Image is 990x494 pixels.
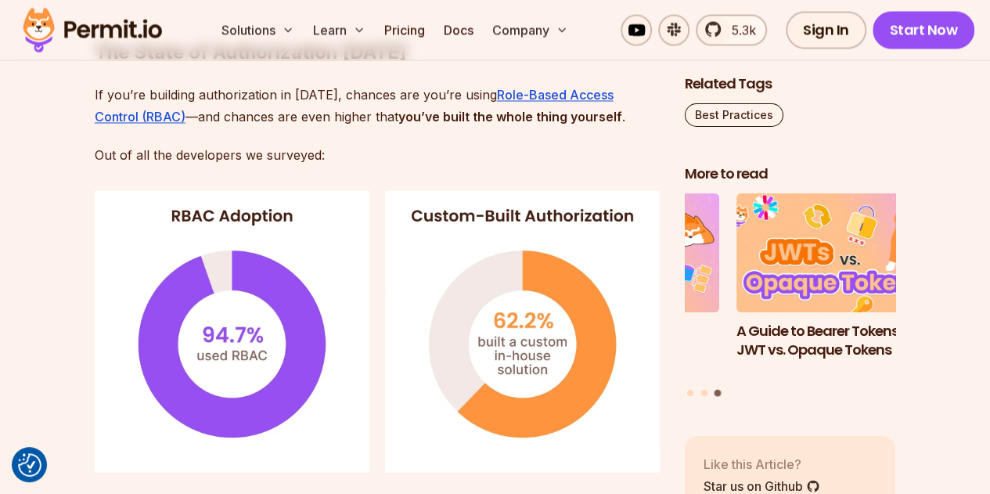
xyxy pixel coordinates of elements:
a: 5.3k [696,14,767,45]
h2: Related Tags [685,75,896,95]
a: Start Now [873,11,975,49]
li: 3 of 3 [736,194,948,380]
li: 2 of 3 [509,194,720,380]
button: Go to slide 2 [701,390,707,396]
button: Consent Preferences [18,453,41,477]
h3: Policy-Based Access Control (PBAC) Isn’t as Great as You Think [509,322,720,380]
img: Policy-Based Access Control (PBAC) Isn’t as Great as You Think [509,194,720,313]
p: Like this Article? [704,455,820,474]
p: If you’re building authorization in [DATE], chances are you’re using —and chances are even higher... [95,84,660,128]
h2: More to read [685,165,896,185]
img: Permit logo [16,3,169,56]
strong: you’ve built the whole thing yourself [398,109,622,124]
button: Company [486,14,574,45]
button: Go to slide 3 [715,390,722,397]
button: Go to slide 1 [687,390,693,396]
a: Sign In [786,11,866,49]
a: Best Practices [685,104,783,128]
a: A Guide to Bearer Tokens: JWT vs. Opaque TokensA Guide to Bearer Tokens: JWT vs. Opaque Tokens [736,194,948,380]
h3: A Guide to Bearer Tokens: JWT vs. Opaque Tokens [736,322,948,361]
a: Docs [437,14,480,45]
span: 5.3k [722,20,756,39]
img: image.png [95,190,660,472]
img: A Guide to Bearer Tokens: JWT vs. Opaque Tokens [736,194,948,313]
p: Out of all the developers we surveyed: [95,143,660,165]
img: Revisit consent button [18,453,41,477]
button: Learn [307,14,372,45]
a: Pricing [378,14,431,45]
button: Solutions [215,14,301,45]
div: Posts [685,194,896,399]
